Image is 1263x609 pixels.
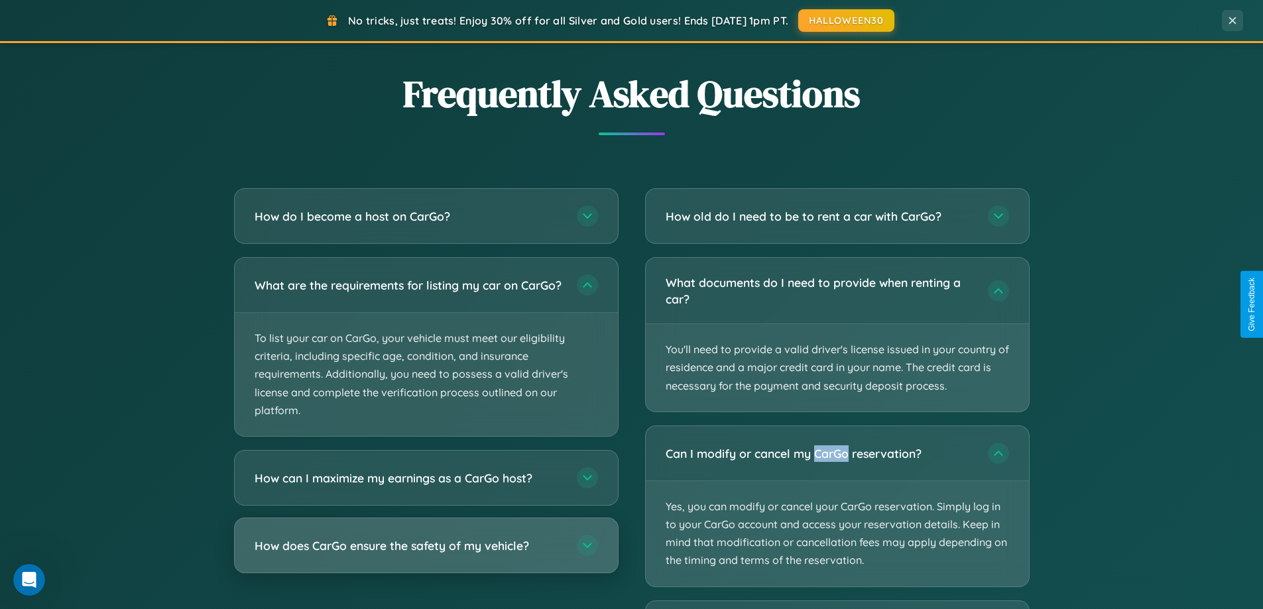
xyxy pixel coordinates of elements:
[666,445,975,462] h3: Can I modify or cancel my CarGo reservation?
[13,564,45,596] iframe: Intercom live chat
[666,208,975,225] h3: How old do I need to be to rent a car with CarGo?
[646,481,1029,586] p: Yes, you can modify or cancel your CarGo reservation. Simply log in to your CarGo account and acc...
[666,274,975,307] h3: What documents do I need to provide when renting a car?
[234,68,1030,119] h2: Frequently Asked Questions
[235,313,618,436] p: To list your car on CarGo, your vehicle must meet our eligibility criteria, including specific ag...
[646,324,1029,412] p: You'll need to provide a valid driver's license issued in your country of residence and a major c...
[255,537,564,554] h3: How does CarGo ensure the safety of my vehicle?
[255,277,564,294] h3: What are the requirements for listing my car on CarGo?
[348,14,788,27] span: No tricks, just treats! Enjoy 30% off for all Silver and Gold users! Ends [DATE] 1pm PT.
[255,470,564,486] h3: How can I maximize my earnings as a CarGo host?
[255,208,564,225] h3: How do I become a host on CarGo?
[1247,278,1256,331] div: Give Feedback
[798,9,894,32] button: HALLOWEEN30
